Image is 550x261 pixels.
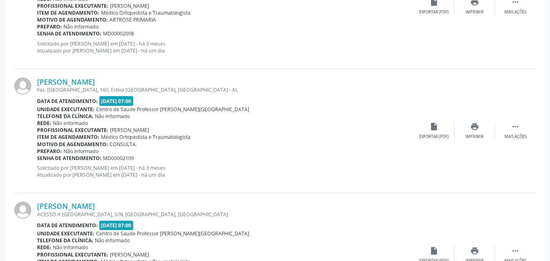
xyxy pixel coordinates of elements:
[37,141,108,148] b: Motivo de agendamento:
[110,141,137,148] span: CONSULTA.
[465,134,484,140] div: Imprimir
[37,106,94,113] b: Unidade executante:
[64,148,99,155] span: Não informado
[37,127,108,134] b: Profissional executante:
[53,120,88,127] span: Não informado
[96,106,249,113] span: Centro de Saude Professor [PERSON_NAME][GEOGRAPHIC_DATA]
[110,127,149,134] span: [PERSON_NAME]
[470,246,479,255] i: print
[419,134,449,140] div: Exportar (PDF)
[110,251,149,258] span: [PERSON_NAME]
[37,23,62,30] b: Preparo:
[14,77,31,94] img: img
[14,202,31,219] img: img
[53,244,88,251] span: Não informado
[429,246,438,255] i: insert_drive_file
[103,30,134,37] span: MD00002098
[429,122,438,131] i: insert_drive_file
[37,30,101,37] b: Senha de atendimento:
[101,134,191,140] span: Médico Ortopedista e Traumatologista
[37,2,108,9] b: Profissional executante:
[37,222,98,229] b: Data de atendimento:
[101,9,191,16] span: Médico Ortopedista e Traumatologista
[37,120,51,127] b: Rede:
[511,246,520,255] i: 
[470,122,479,131] i: print
[37,164,414,178] p: Solicitado por [PERSON_NAME] em [DATE] - há 3 meses Atualizado por [PERSON_NAME] em [DATE] - há u...
[95,237,130,244] span: Não informado
[37,16,108,23] b: Motivo de agendamento:
[504,134,526,140] div: Mais ações
[37,244,51,251] b: Rede:
[37,9,99,16] b: Item de agendamento:
[37,77,95,86] a: [PERSON_NAME]
[504,9,526,15] div: Mais ações
[37,230,94,237] b: Unidade executante:
[103,155,134,162] span: MD00002109
[37,40,414,54] p: Solicitado por [PERSON_NAME] em [DATE] - há 3 meses Atualizado por [PERSON_NAME] em [DATE] - há u...
[465,9,484,15] div: Imprimir
[110,2,149,9] span: [PERSON_NAME]
[95,113,130,120] span: Não informado
[99,221,134,230] span: [DATE] 07:00
[419,9,449,15] div: Exportar (PDF)
[37,98,98,105] b: Data de atendimento:
[110,16,156,23] span: ARTROSE PRIMARIA
[96,230,249,237] span: Centro de Saude Professor [PERSON_NAME][GEOGRAPHIC_DATA]
[64,23,99,30] span: Não informado
[511,122,520,131] i: 
[37,155,101,162] b: Senha de atendimento:
[37,211,414,218] div: ACESSO A [GEOGRAPHIC_DATA], S/N, [GEOGRAPHIC_DATA], [GEOGRAPHIC_DATA]
[37,251,108,258] b: Profissional executante:
[37,86,414,93] div: Faz. [GEOGRAPHIC_DATA], 160, Estiva [GEOGRAPHIC_DATA], [GEOGRAPHIC_DATA] - AL
[37,113,93,120] b: Telefone da clínica:
[37,148,62,155] b: Preparo:
[37,237,93,244] b: Telefone da clínica:
[37,134,99,140] b: Item de agendamento:
[99,96,134,105] span: [DATE] 07:00
[37,202,95,211] a: [PERSON_NAME]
